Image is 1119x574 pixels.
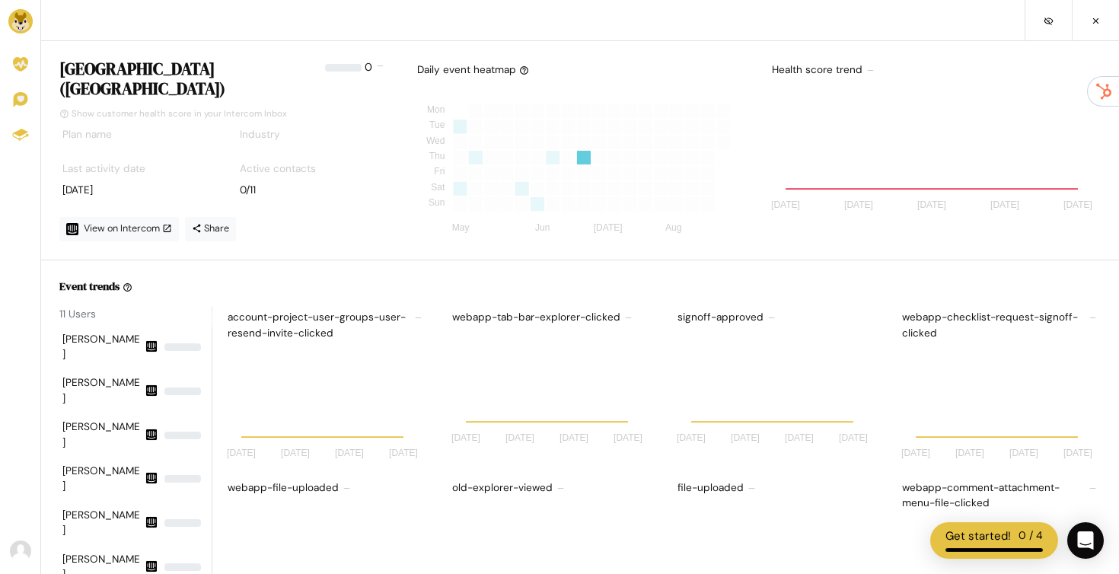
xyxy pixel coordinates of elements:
[59,108,287,120] a: Show customer health score in your Intercom Inbox
[665,223,681,234] tspan: Aug
[417,62,529,78] div: Daily event heatmap
[945,528,1011,545] div: Get started!
[899,307,1101,344] div: webapp-checklist-request-signoff-clicked
[59,217,179,241] a: View on Intercom
[62,419,142,451] div: [PERSON_NAME]
[164,475,201,483] div: NaN%
[59,307,212,322] div: 11 Users
[164,519,201,527] div: NaN%
[559,432,588,443] tspan: [DATE]
[505,432,534,443] tspan: [DATE]
[164,387,201,395] div: NaN%
[62,183,211,198] div: [DATE]
[1067,522,1104,559] div: Open Intercom Messenger
[62,161,145,177] label: Last activity date
[955,448,984,458] tspan: [DATE]
[164,432,201,439] div: NaN%
[901,448,930,458] tspan: [DATE]
[225,477,426,499] div: webapp-file-uploaded
[84,222,172,234] span: View on Intercom
[731,432,760,443] tspan: [DATE]
[785,432,814,443] tspan: [DATE]
[839,432,868,443] tspan: [DATE]
[1063,448,1092,458] tspan: [DATE]
[8,9,33,33] img: Brand
[281,448,310,458] tspan: [DATE]
[62,127,112,142] label: Plan name
[431,182,445,193] tspan: Sat
[452,223,470,234] tspan: May
[614,432,642,443] tspan: [DATE]
[335,448,364,458] tspan: [DATE]
[62,375,142,407] div: [PERSON_NAME]
[1063,200,1092,211] tspan: [DATE]
[225,307,426,344] div: account-project-user-groups-user-resend-invite-clicked
[365,59,372,105] div: 0
[240,127,280,142] label: Industry
[535,223,550,234] tspan: Jun
[1009,448,1038,458] tspan: [DATE]
[164,563,201,571] div: NaN%
[185,217,236,241] a: Share
[674,477,876,499] div: file-uploaded
[429,120,445,131] tspan: Tue
[227,448,256,458] tspan: [DATE]
[844,200,873,211] tspan: [DATE]
[429,151,445,161] tspan: Thu
[240,161,316,177] label: Active contacts
[389,448,418,458] tspan: [DATE]
[62,464,142,495] div: [PERSON_NAME]
[769,59,1101,81] div: Health score trend
[10,541,31,562] img: Avatar
[594,223,623,234] tspan: [DATE]
[429,197,445,208] tspan: Sun
[771,200,800,211] tspan: [DATE]
[674,307,876,328] div: signoff-approved
[990,200,1019,211] tspan: [DATE]
[449,477,651,499] div: old-explorer-viewed
[434,167,445,177] tspan: Fri
[917,200,946,211] tspan: [DATE]
[240,183,388,198] div: 0/11
[1019,528,1043,545] div: 0 / 4
[62,332,142,363] div: [PERSON_NAME]
[164,343,201,351] div: NaN%
[59,279,120,294] h6: Event trends
[449,307,651,328] div: webapp-tab-bar-explorer-clicked
[62,508,142,539] div: [PERSON_NAME]
[451,432,480,443] tspan: [DATE]
[677,432,706,443] tspan: [DATE]
[426,136,445,146] tspan: Wed
[899,477,1101,515] div: webapp-comment-attachment-menu-file-clicked
[427,104,445,115] tspan: Mon
[59,59,319,99] h4: [GEOGRAPHIC_DATA] ([GEOGRAPHIC_DATA])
